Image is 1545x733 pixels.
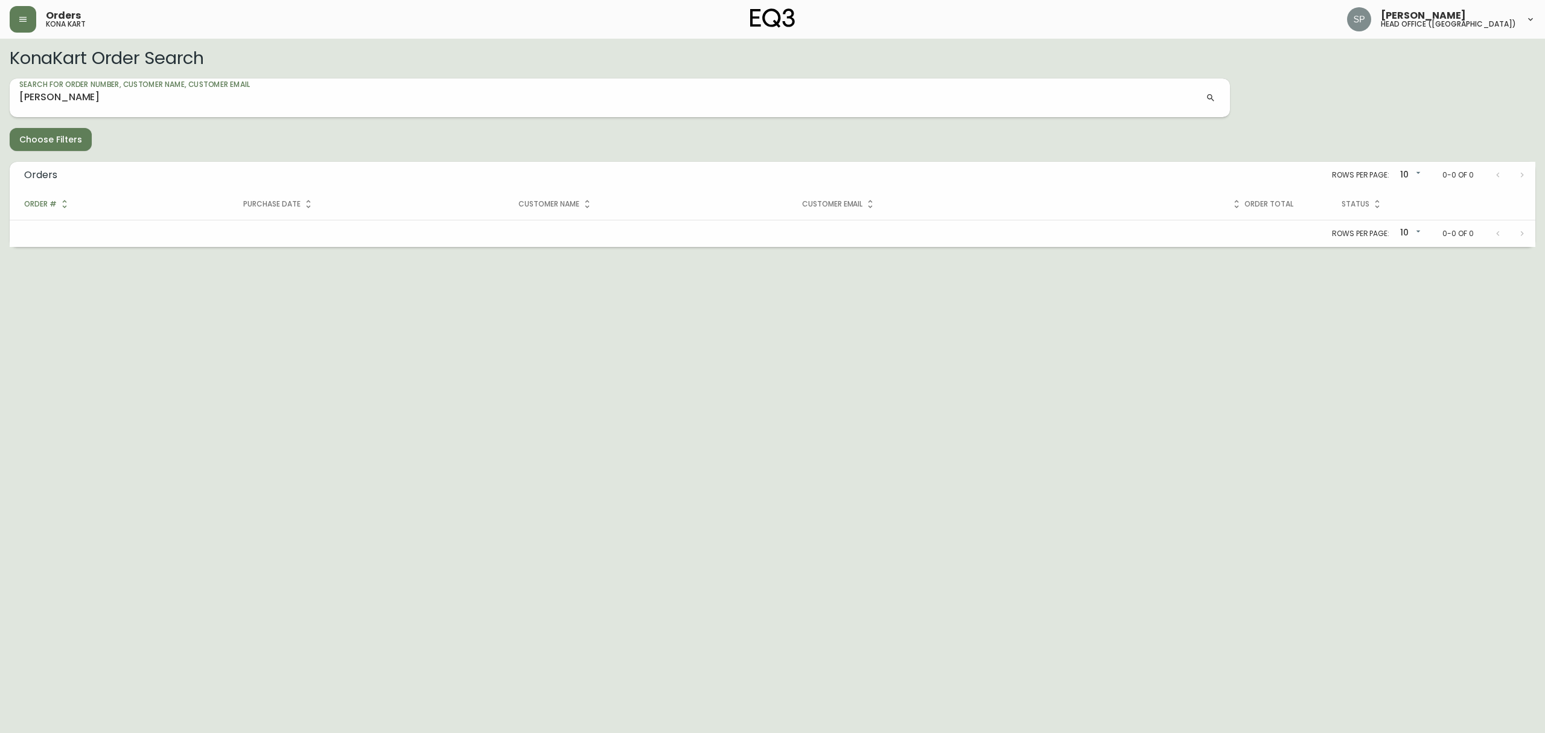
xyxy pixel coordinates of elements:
span: [PERSON_NAME] [1381,11,1466,21]
span: Choose Filters [19,132,82,147]
span: Customer Email [802,199,878,210]
h5: head office ([GEOGRAPHIC_DATA]) [1381,21,1516,28]
h5: Orders [24,169,57,181]
p: Rows per page: [1332,170,1389,181]
span: Orders [46,11,81,21]
img: logo [750,8,795,28]
span: Customer Name [518,199,594,210]
p: Rows per page: [1332,228,1389,239]
div: 10 [1394,165,1423,185]
span: Order Total [1229,199,1293,210]
img: 0cb179e7bf3690758a1aaa5f0aafa0b4 [1347,7,1371,31]
button: Choose Filters [10,128,92,151]
h2: KonaKart Order Search [10,48,1535,68]
p: 0-0 of 0 [1442,228,1474,239]
span: Status [1342,199,1385,210]
span: Purchase Date [243,199,316,210]
span: Order # [24,199,72,210]
h5: kona kart [46,21,86,28]
p: 0-0 of 0 [1442,170,1474,181]
div: 10 [1394,223,1423,243]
